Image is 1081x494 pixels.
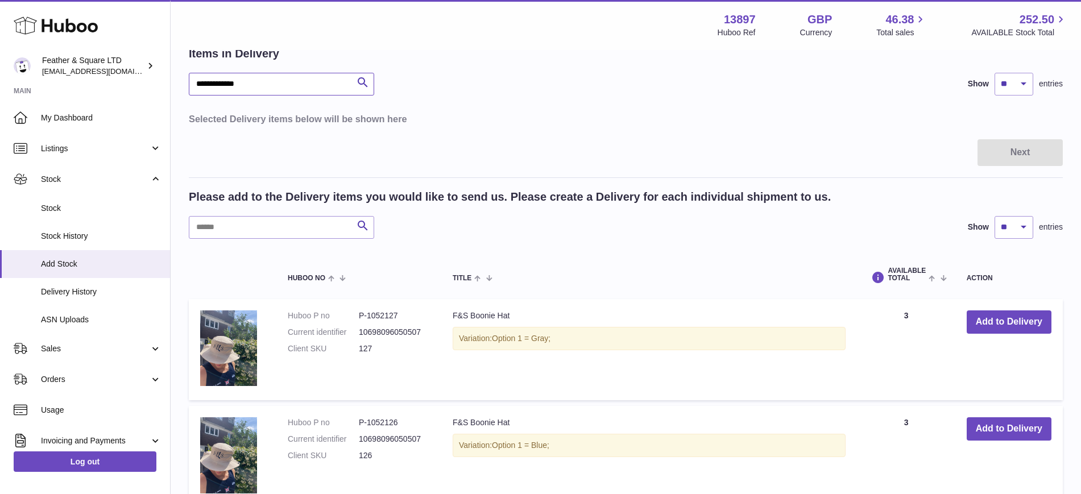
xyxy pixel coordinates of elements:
dd: 127 [359,343,430,354]
button: Add to Delivery [967,417,1051,441]
dd: 10698096050507 [359,327,430,338]
span: Add Stock [41,259,161,269]
span: [EMAIL_ADDRESS][DOMAIN_NAME] [42,67,167,76]
img: F&S Boonie Hat [200,310,257,386]
strong: 13897 [724,12,756,27]
span: Option 1 = Gray; [492,334,550,343]
span: Invoicing and Payments [41,435,150,446]
span: ASN Uploads [41,314,161,325]
img: F&S Boonie Hat [200,417,257,493]
span: AVAILABLE Total [888,267,926,282]
span: 252.50 [1020,12,1054,27]
span: Total sales [876,27,927,38]
dt: Current identifier [288,327,359,338]
span: My Dashboard [41,113,161,123]
h3: Selected Delivery items below will be shown here [189,113,1063,125]
span: Sales [41,343,150,354]
dt: Huboo P no [288,417,359,428]
dd: 126 [359,450,430,461]
div: Action [967,275,1051,282]
div: Variation: [453,327,846,350]
dt: Client SKU [288,343,359,354]
span: AVAILABLE Stock Total [971,27,1067,38]
span: Stock History [41,231,161,242]
span: Option 1 = Blue; [492,441,549,450]
h2: Please add to the Delivery items you would like to send us. Please create a Delivery for each ind... [189,189,831,205]
td: F&S Boonie Hat [441,299,857,400]
span: Stock [41,203,161,214]
dt: Current identifier [288,434,359,445]
span: Usage [41,405,161,416]
span: entries [1039,222,1063,233]
img: feathernsquare@gmail.com [14,57,31,74]
span: Listings [41,143,150,154]
a: 46.38 Total sales [876,12,927,38]
span: Title [453,275,471,282]
dd: P-1052126 [359,417,430,428]
label: Show [968,78,989,89]
div: Feather & Square LTD [42,55,144,77]
a: 252.50 AVAILABLE Stock Total [971,12,1067,38]
span: Stock [41,174,150,185]
strong: GBP [807,12,832,27]
dt: Huboo P no [288,310,359,321]
div: Variation: [453,434,846,457]
span: entries [1039,78,1063,89]
div: Huboo Ref [718,27,756,38]
td: 3 [857,299,955,400]
a: Log out [14,451,156,472]
span: 46.38 [885,12,914,27]
span: Delivery History [41,287,161,297]
h2: Items in Delivery [189,46,279,61]
dd: 10698096050507 [359,434,430,445]
span: Huboo no [288,275,325,282]
div: Currency [800,27,833,38]
button: Add to Delivery [967,310,1051,334]
dt: Client SKU [288,450,359,461]
dd: P-1052127 [359,310,430,321]
label: Show [968,222,989,233]
span: Orders [41,374,150,385]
